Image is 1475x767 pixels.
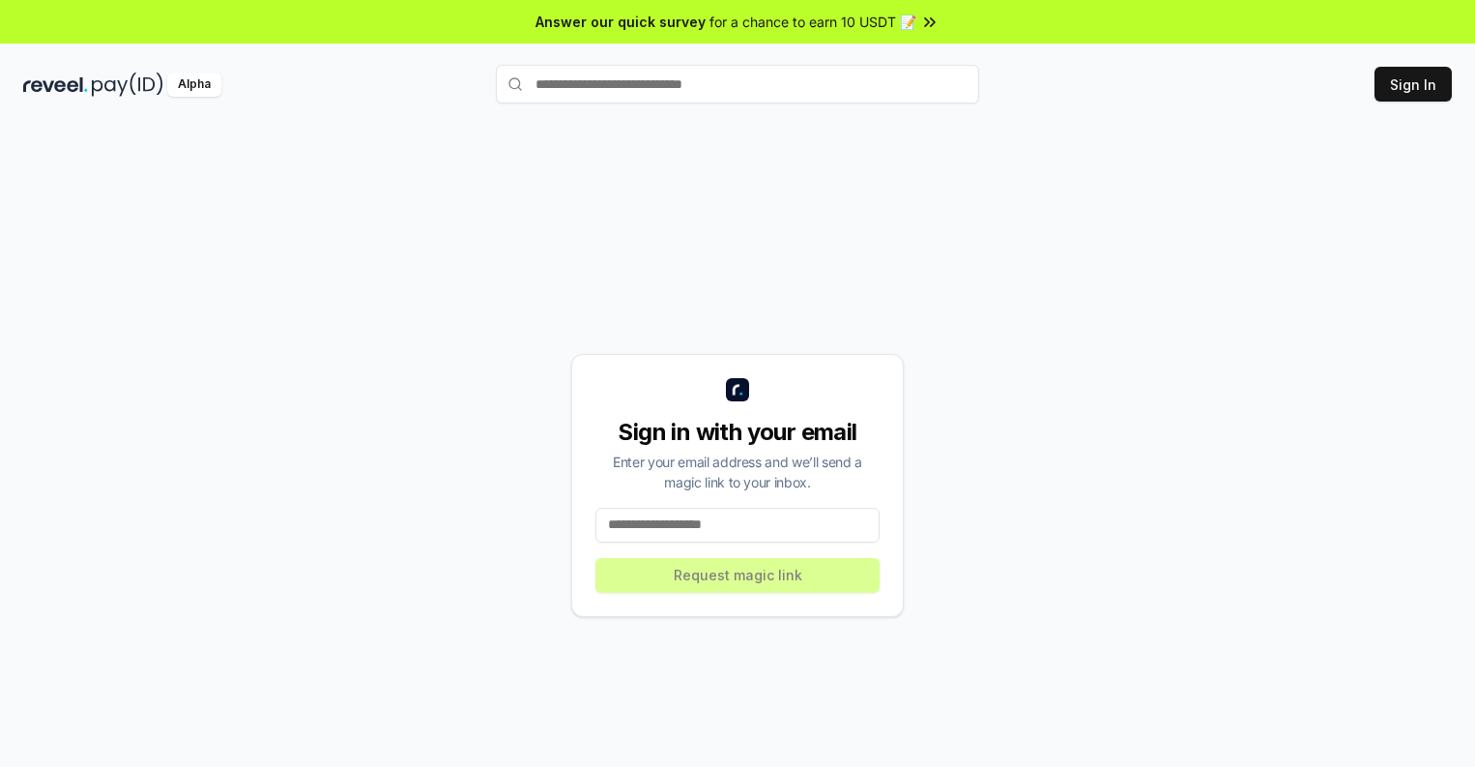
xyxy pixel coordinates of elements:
[726,378,749,401] img: logo_small
[709,12,916,32] span: for a chance to earn 10 USDT 📝
[1374,67,1452,102] button: Sign In
[167,73,221,97] div: Alpha
[535,12,706,32] span: Answer our quick survey
[595,417,880,448] div: Sign in with your email
[595,452,880,492] div: Enter your email address and we’ll send a magic link to your inbox.
[92,73,163,97] img: pay_id
[23,73,88,97] img: reveel_dark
